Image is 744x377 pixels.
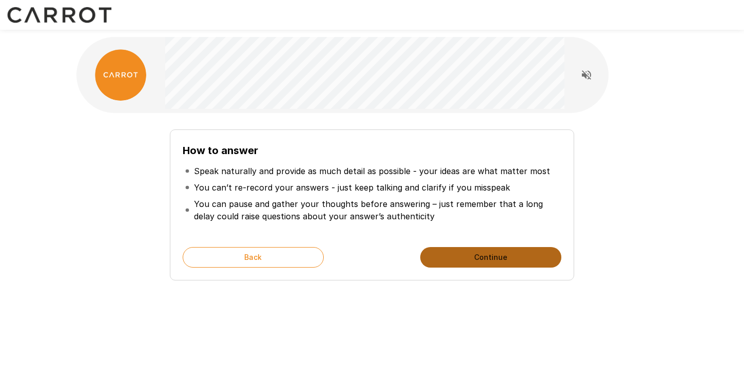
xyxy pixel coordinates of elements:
p: You can pause and gather your thoughts before answering – just remember that a long delay could r... [194,198,559,222]
button: Read questions aloud [576,65,597,85]
button: Back [183,247,324,268]
p: Speak naturally and provide as much detail as possible - your ideas are what matter most [194,165,550,177]
b: How to answer [183,144,258,157]
p: You can’t re-record your answers - just keep talking and clarify if you misspeak [194,181,510,194]
button: Continue [420,247,561,268]
img: carrot_logo.png [95,49,146,101]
